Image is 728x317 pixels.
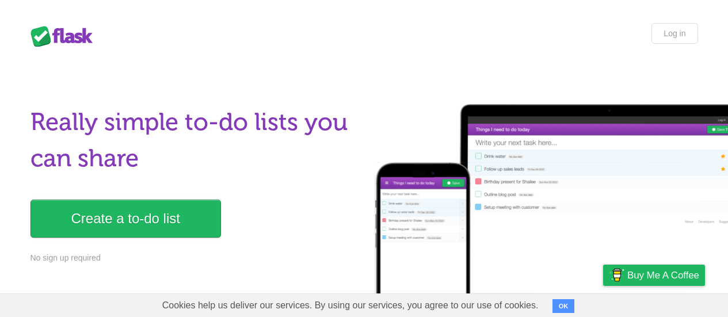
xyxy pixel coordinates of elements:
[609,265,624,285] img: Buy me a coffee
[552,299,575,313] button: OK
[31,200,221,238] a: Create a to-do list
[31,26,100,47] div: Flask Lists
[651,23,697,44] a: Log in
[627,265,699,285] span: Buy me a coffee
[31,104,357,177] h1: Really simple to-do lists you can share
[603,265,705,286] a: Buy me a coffee
[151,294,550,317] span: Cookies help us deliver our services. By using our services, you agree to our use of cookies.
[31,252,357,264] p: No sign up required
